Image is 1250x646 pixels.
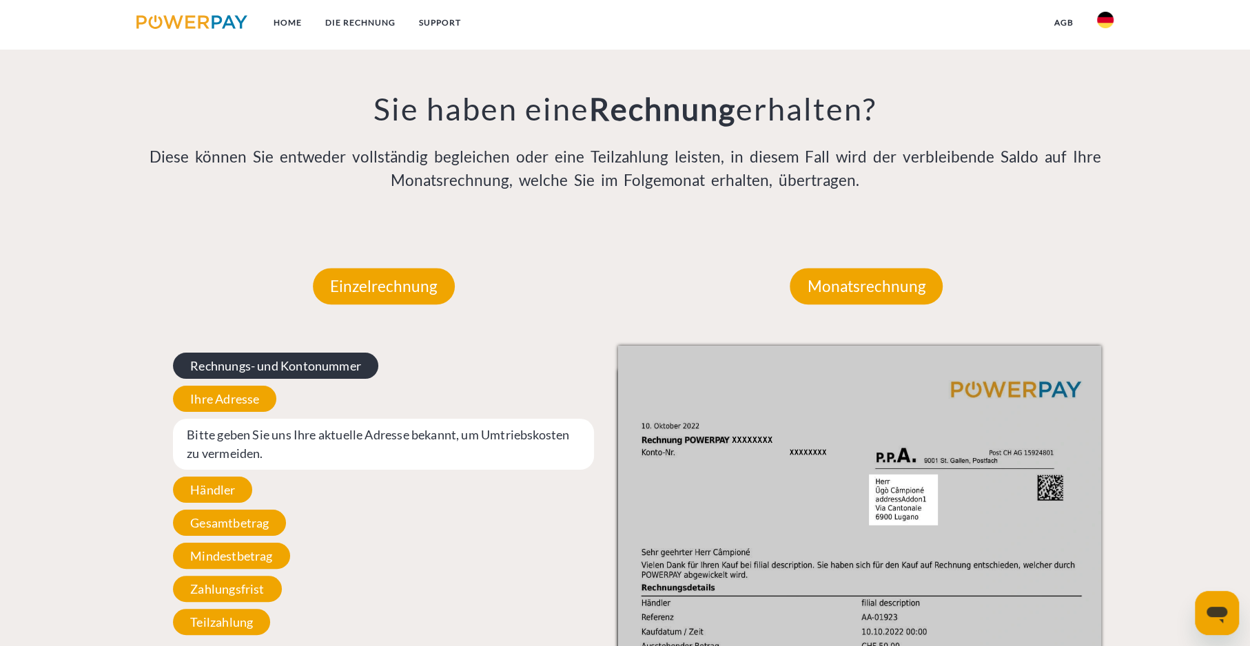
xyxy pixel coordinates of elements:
[136,15,247,29] img: logo-powerpay.svg
[1043,10,1085,35] a: agb
[1097,12,1114,28] img: de
[313,268,455,305] p: Einzelrechnung
[1195,591,1239,635] iframe: Schaltfläche zum Öffnen des Messaging-Fensters
[142,145,1108,192] p: Diese können Sie entweder vollständig begleichen oder eine Teilzahlung leisten, in diesem Fall wi...
[173,419,594,470] span: Bitte geben Sie uns Ihre aktuelle Adresse bekannt, um Umtriebskosten zu vermeiden.
[173,609,270,635] span: Teilzahlung
[589,90,736,127] b: Rechnung
[407,10,473,35] a: SUPPORT
[173,353,378,379] span: Rechnungs- und Kontonummer
[173,576,281,602] span: Zahlungsfrist
[173,543,289,569] span: Mindestbetrag
[262,10,314,35] a: Home
[142,90,1108,128] h3: Sie haben eine erhalten?
[173,477,252,503] span: Händler
[790,268,943,305] p: Monatsrechnung
[314,10,407,35] a: DIE RECHNUNG
[173,386,276,412] span: Ihre Adresse
[173,510,286,536] span: Gesamtbetrag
